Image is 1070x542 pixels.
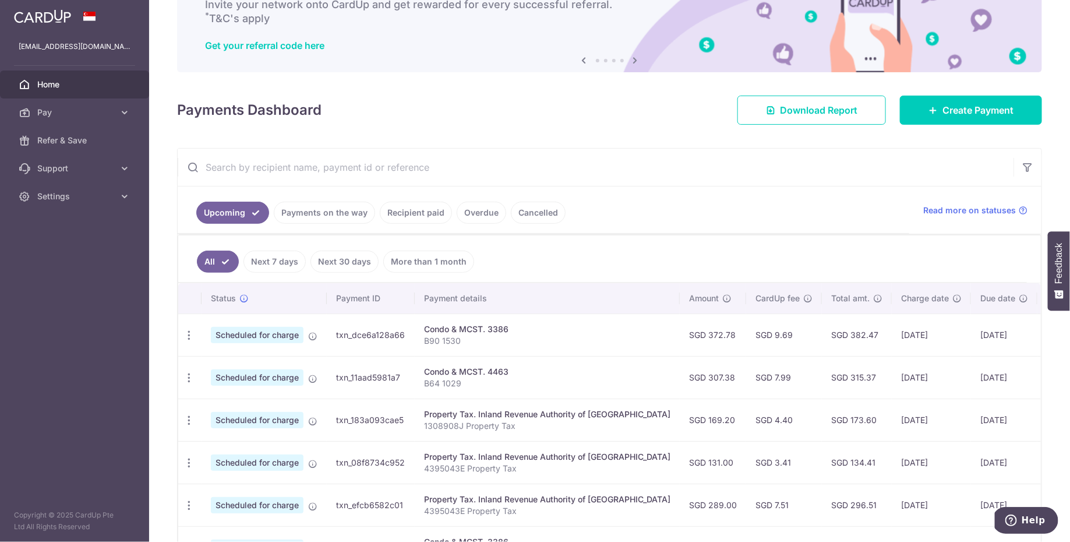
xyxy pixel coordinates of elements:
td: SGD 134.41 [822,441,892,484]
span: Charge date [901,293,949,304]
td: txn_efcb6582c01 [327,484,415,526]
a: Get your referral code here [205,40,324,51]
p: B90 1530 [424,335,670,347]
td: SGD 315.37 [822,356,892,399]
div: Condo & MCST. 4463 [424,366,670,378]
td: SGD 173.60 [822,399,892,441]
td: txn_08f8734c952 [327,441,415,484]
span: Refer & Save [37,135,114,146]
span: Total amt. [831,293,870,304]
span: Scheduled for charge [211,497,303,513]
td: SGD 307.38 [680,356,746,399]
td: SGD 382.47 [822,314,892,356]
input: Search by recipient name, payment id or reference [178,149,1014,186]
span: Home [37,79,114,90]
th: Payment details [415,283,680,314]
iframe: Opens a widget where you can find more information [995,507,1058,536]
td: txn_dce6a128a66 [327,314,415,356]
a: All [197,251,239,273]
a: Read more on statuses [923,205,1027,216]
td: txn_183a093cae5 [327,399,415,441]
span: Download Report [780,103,857,117]
span: Pay [37,107,114,118]
td: SGD 3.41 [746,441,822,484]
span: Scheduled for charge [211,369,303,386]
a: Next 30 days [310,251,379,273]
td: SGD 289.00 [680,484,746,526]
td: SGD 9.69 [746,314,822,356]
span: Scheduled for charge [211,412,303,428]
a: Overdue [457,202,506,224]
td: [DATE] [971,399,1037,441]
h4: Payments Dashboard [177,100,322,121]
td: SGD 7.99 [746,356,822,399]
td: [DATE] [892,314,971,356]
td: [DATE] [892,484,971,526]
p: [EMAIL_ADDRESS][DOMAIN_NAME] [19,41,130,52]
td: SGD 296.51 [822,484,892,526]
div: Property Tax. Inland Revenue Authority of [GEOGRAPHIC_DATA] [424,494,670,505]
td: [DATE] [892,356,971,399]
p: 4395043E Property Tax [424,463,670,474]
span: Scheduled for charge [211,455,303,471]
div: Condo & MCST. 3386 [424,323,670,335]
td: SGD 4.40 [746,399,822,441]
span: Create Payment [942,103,1014,117]
span: Scheduled for charge [211,327,303,343]
a: Download Report [737,96,886,125]
td: [DATE] [971,356,1037,399]
td: [DATE] [971,314,1037,356]
p: 4395043E Property Tax [424,505,670,517]
td: SGD 131.00 [680,441,746,484]
span: Feedback [1054,243,1064,284]
a: Next 7 days [243,251,306,273]
button: Feedback - Show survey [1048,231,1070,311]
div: Property Tax. Inland Revenue Authority of [GEOGRAPHIC_DATA] [424,451,670,463]
p: 1308908J Property Tax [424,420,670,432]
span: Due date [980,293,1015,304]
span: Status [211,293,236,304]
span: CardUp fee [755,293,800,304]
td: txn_11aad5981a7 [327,356,415,399]
a: Upcoming [196,202,269,224]
td: SGD 372.78 [680,314,746,356]
a: Recipient paid [380,202,452,224]
td: [DATE] [892,441,971,484]
span: Amount [689,293,719,304]
div: Property Tax. Inland Revenue Authority of [GEOGRAPHIC_DATA] [424,409,670,420]
td: SGD 7.51 [746,484,822,526]
img: CardUp [14,9,71,23]
td: [DATE] [971,441,1037,484]
span: Support [37,163,114,174]
td: SGD 169.20 [680,399,746,441]
span: Read more on statuses [923,205,1016,216]
td: [DATE] [892,399,971,441]
a: Create Payment [900,96,1042,125]
a: Cancelled [511,202,566,224]
a: More than 1 month [383,251,474,273]
p: B64 1029 [424,378,670,389]
span: Settings [37,191,114,202]
td: [DATE] [971,484,1037,526]
a: Payments on the way [274,202,375,224]
th: Payment ID [327,283,415,314]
